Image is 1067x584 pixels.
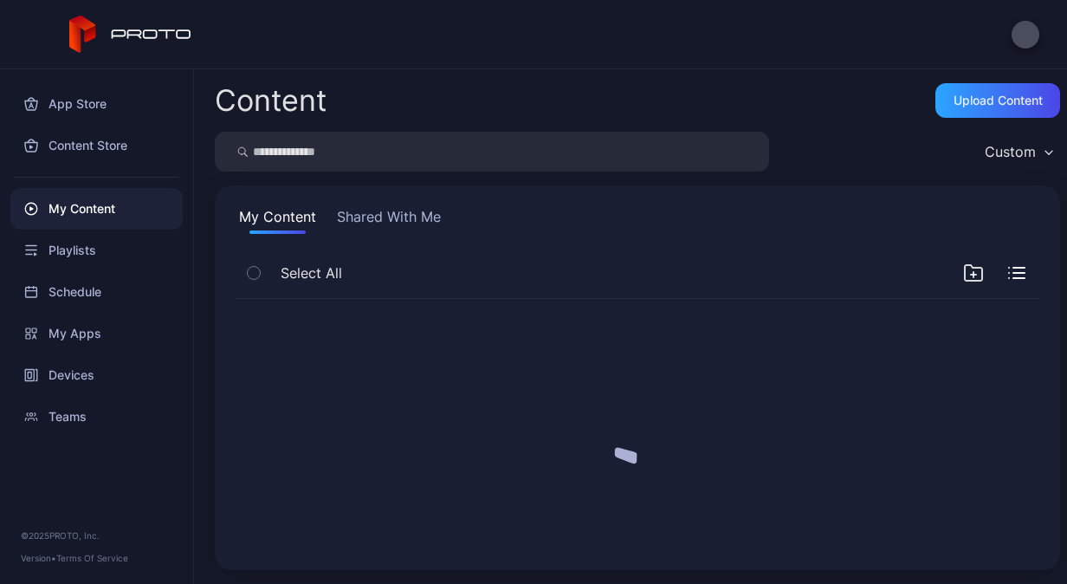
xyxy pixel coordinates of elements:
[10,188,183,230] a: My Content
[56,553,128,563] a: Terms Of Service
[281,263,342,283] span: Select All
[10,230,183,271] a: Playlists
[10,271,183,313] a: Schedule
[21,529,172,542] div: © 2025 PROTO, Inc.
[10,354,183,396] a: Devices
[10,396,183,438] a: Teams
[10,313,183,354] a: My Apps
[215,86,327,115] div: Content
[935,83,1060,118] button: Upload Content
[10,125,183,166] a: Content Store
[333,206,444,234] button: Shared With Me
[10,83,183,125] a: App Store
[21,553,56,563] span: Version •
[976,132,1060,172] button: Custom
[985,143,1036,160] div: Custom
[236,206,320,234] button: My Content
[954,94,1043,107] div: Upload Content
